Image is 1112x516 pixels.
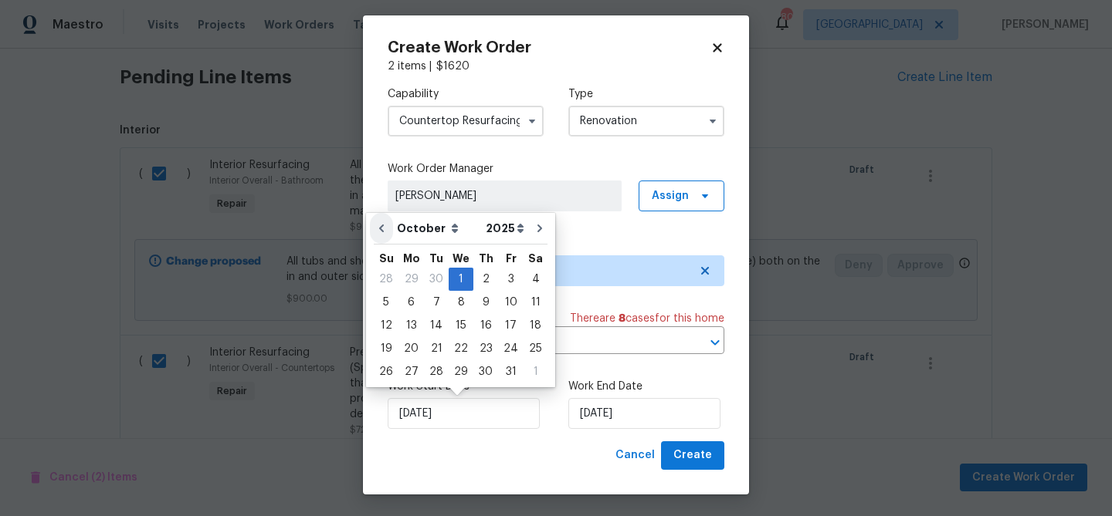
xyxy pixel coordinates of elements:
[704,332,726,353] button: Open
[449,268,473,290] div: 1
[498,315,524,336] div: 17
[524,268,548,290] div: 4
[395,188,614,204] span: [PERSON_NAME]
[374,268,398,290] div: 28
[398,337,424,360] div: Mon Oct 20 2025
[528,213,551,244] button: Go to next month
[388,236,724,251] label: Trade Partner
[449,337,473,360] div: Wed Oct 22 2025
[523,112,541,130] button: Show options
[398,360,424,383] div: Mon Oct 27 2025
[498,337,524,360] div: Fri Oct 24 2025
[673,446,712,465] span: Create
[424,268,449,291] div: Tue Sep 30 2025
[524,314,548,337] div: Sat Oct 18 2025
[498,338,524,359] div: 24
[370,213,393,244] button: Go to previous month
[436,61,470,72] span: $ 1620
[424,291,449,314] div: Tue Oct 07 2025
[482,217,528,240] select: Year
[524,338,548,359] div: 25
[374,314,398,337] div: Sun Oct 12 2025
[374,292,398,313] div: 5
[403,253,420,264] abbr: Monday
[388,40,710,56] h2: Create Work Order
[570,311,724,326] span: There are case s for this home
[374,315,398,336] div: 12
[473,337,498,360] div: Thu Oct 23 2025
[388,86,544,102] label: Capability
[424,338,449,359] div: 21
[568,398,720,429] input: M/D/YYYY
[524,291,548,314] div: Sat Oct 11 2025
[449,338,473,359] div: 22
[374,291,398,314] div: Sun Oct 05 2025
[449,268,473,291] div: Wed Oct 01 2025
[424,268,449,290] div: 30
[449,360,473,383] div: Wed Oct 29 2025
[424,314,449,337] div: Tue Oct 14 2025
[524,315,548,336] div: 18
[473,338,498,359] div: 23
[652,188,689,204] span: Assign
[524,360,548,383] div: Sat Nov 01 2025
[449,361,473,383] div: 29
[388,59,724,74] div: 2 items |
[506,253,517,264] abbr: Friday
[498,360,524,383] div: Fri Oct 31 2025
[661,441,724,470] button: Create
[374,338,398,359] div: 19
[498,268,524,290] div: 3
[524,268,548,291] div: Sat Oct 04 2025
[398,361,424,383] div: 27
[498,268,524,291] div: Fri Oct 03 2025
[473,291,498,314] div: Thu Oct 09 2025
[424,361,449,383] div: 28
[568,379,724,394] label: Work End Date
[498,291,524,314] div: Fri Oct 10 2025
[398,291,424,314] div: Mon Oct 06 2025
[424,337,449,360] div: Tue Oct 21 2025
[615,446,655,465] span: Cancel
[449,315,473,336] div: 15
[393,217,482,240] select: Month
[473,361,498,383] div: 30
[703,112,722,130] button: Show options
[568,106,724,137] input: Select...
[424,315,449,336] div: 14
[398,338,424,359] div: 20
[449,291,473,314] div: Wed Oct 08 2025
[453,253,470,264] abbr: Wednesday
[379,253,394,264] abbr: Sunday
[619,313,625,324] span: 8
[473,314,498,337] div: Thu Oct 16 2025
[398,314,424,337] div: Mon Oct 13 2025
[609,441,661,470] button: Cancel
[374,361,398,383] div: 26
[473,360,498,383] div: Thu Oct 30 2025
[473,315,498,336] div: 16
[374,337,398,360] div: Sun Oct 19 2025
[473,268,498,290] div: 2
[374,360,398,383] div: Sun Oct 26 2025
[528,253,543,264] abbr: Saturday
[498,314,524,337] div: Fri Oct 17 2025
[524,361,548,383] div: 1
[398,268,424,291] div: Mon Sep 29 2025
[398,292,424,313] div: 6
[568,86,724,102] label: Type
[479,253,493,264] abbr: Thursday
[473,292,498,313] div: 9
[374,268,398,291] div: Sun Sep 28 2025
[449,314,473,337] div: Wed Oct 15 2025
[388,161,724,177] label: Work Order Manager
[449,292,473,313] div: 8
[498,292,524,313] div: 10
[473,268,498,291] div: Thu Oct 02 2025
[424,360,449,383] div: Tue Oct 28 2025
[524,292,548,313] div: 11
[398,315,424,336] div: 13
[424,292,449,313] div: 7
[498,361,524,383] div: 31
[524,337,548,360] div: Sat Oct 25 2025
